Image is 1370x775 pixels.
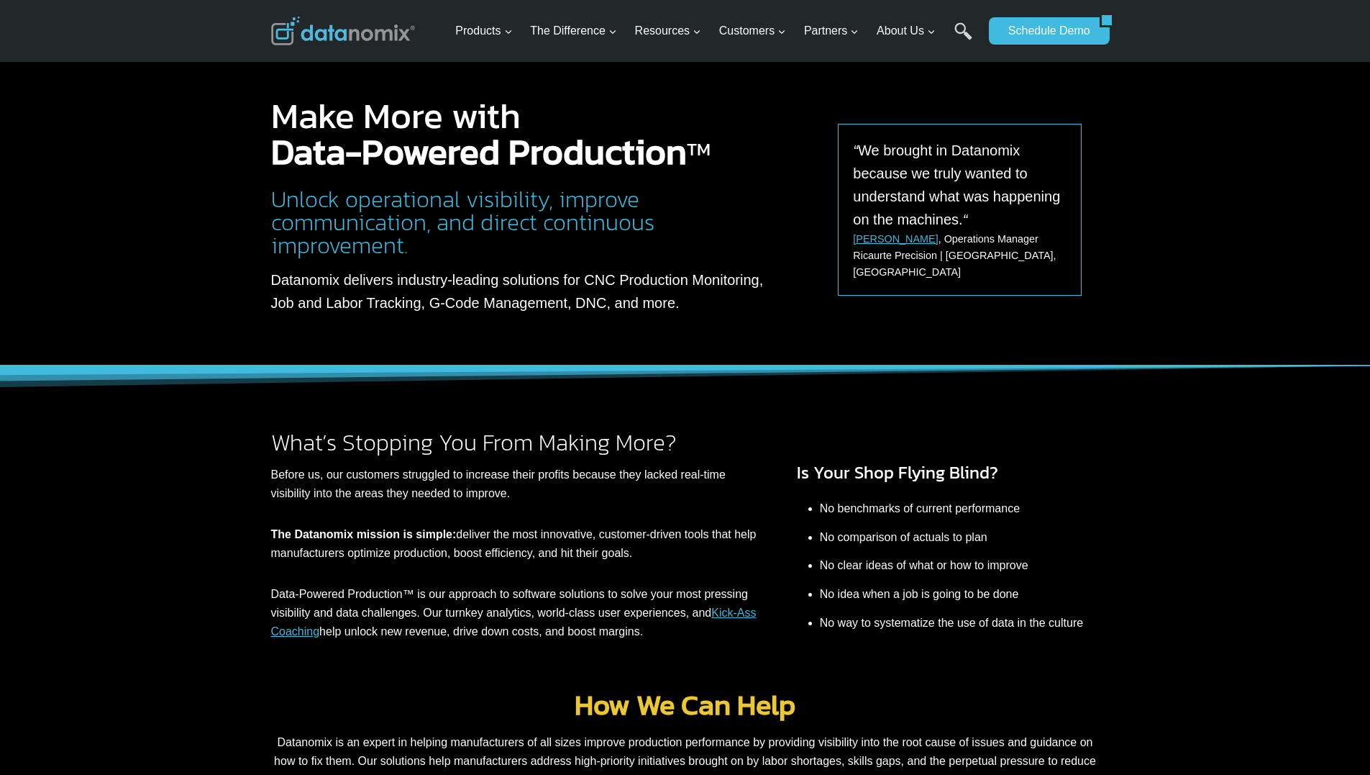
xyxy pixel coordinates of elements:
a: [PERSON_NAME] [853,233,938,245]
li: No comparison of actuals to plan [820,523,1100,552]
p: deliver the most innovative, customer-driven tools that help manufacturers optimize production, b... [271,525,757,562]
h2: How We Can Help [271,690,1100,719]
em: “ [963,212,968,227]
h2: What’s Stopping You From Making More? [271,431,757,454]
li: No benchmarks of current performance [820,494,1100,523]
p: Data-Powered Production™ is our approach to software solutions to solve your most pressing visibi... [271,585,757,640]
h3: Is Your Shop Flying Blind? [797,460,1100,486]
span: Customers [719,22,786,40]
span: The Difference [530,22,617,40]
strong: The Datanomix mission is simple: [271,528,457,540]
span: Partners [804,22,859,40]
span: Products [455,22,512,40]
p: Before us, our customers struggled to increase their profits because they lacked real-time visibi... [271,466,757,502]
nav: Primary Navigation [449,8,982,55]
a: Search [954,22,972,55]
p: We brought in Datanomix because we truly wanted to understand what was happening on the machines. [853,139,1067,231]
h1: Make More with [271,98,777,170]
span: Resources [635,22,701,40]
p: Datanomix delivers industry-leading solutions for CNC Production Monitoring, Job and Labor Tracki... [271,268,777,314]
strong: Data-Powered Production [271,124,687,178]
a: Kick-Ass Coaching [271,607,757,638]
p: Ricaurte Precision | [GEOGRAPHIC_DATA], [GEOGRAPHIC_DATA] [853,248,1067,281]
span: About Us [877,22,936,40]
li: No way to systematize the use of data in the culture [820,609,1100,638]
img: Datanomix [271,17,415,45]
li: No clear ideas of what or how to improve [820,551,1100,580]
em: “ [853,142,858,158]
p: , Operations Manager [853,231,1038,248]
h2: Unlock operational visibility, improve communication, and direct continuous improvement. [271,188,777,257]
li: No idea when a job is going to be done [820,580,1100,609]
a: Schedule Demo [989,17,1100,45]
sup: TM [687,135,711,163]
